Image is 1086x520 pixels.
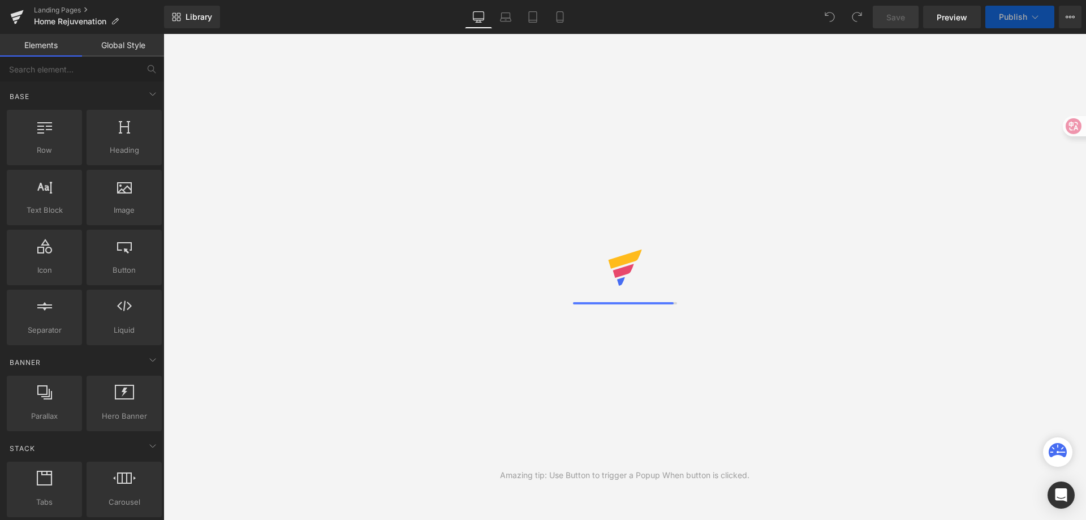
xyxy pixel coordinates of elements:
span: Banner [8,357,42,368]
button: Publish [985,6,1054,28]
div: Open Intercom Messenger [1048,482,1075,509]
span: Library [186,12,212,22]
span: Preview [937,11,967,23]
span: Hero Banner [90,410,158,422]
a: Landing Pages [34,6,164,15]
a: Preview [923,6,981,28]
button: Redo [846,6,868,28]
button: More [1059,6,1081,28]
div: Amazing tip: Use Button to trigger a Popup When button is clicked. [500,469,749,482]
span: Liquid [90,324,158,336]
span: Parallax [10,410,79,422]
span: Row [10,144,79,156]
span: Home Rejuvenation [34,17,106,26]
a: New Library [164,6,220,28]
span: Button [90,264,158,276]
span: Heading [90,144,158,156]
button: Undo [818,6,841,28]
span: Stack [8,443,36,454]
span: Carousel [90,496,158,508]
a: Mobile [546,6,574,28]
span: Icon [10,264,79,276]
span: Separator [10,324,79,336]
span: Save [886,11,905,23]
a: Tablet [519,6,546,28]
a: Desktop [465,6,492,28]
span: Tabs [10,496,79,508]
span: Image [90,204,158,216]
span: Text Block [10,204,79,216]
a: Global Style [82,34,164,57]
span: Base [8,91,31,102]
a: Laptop [492,6,519,28]
span: Publish [999,12,1027,22]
